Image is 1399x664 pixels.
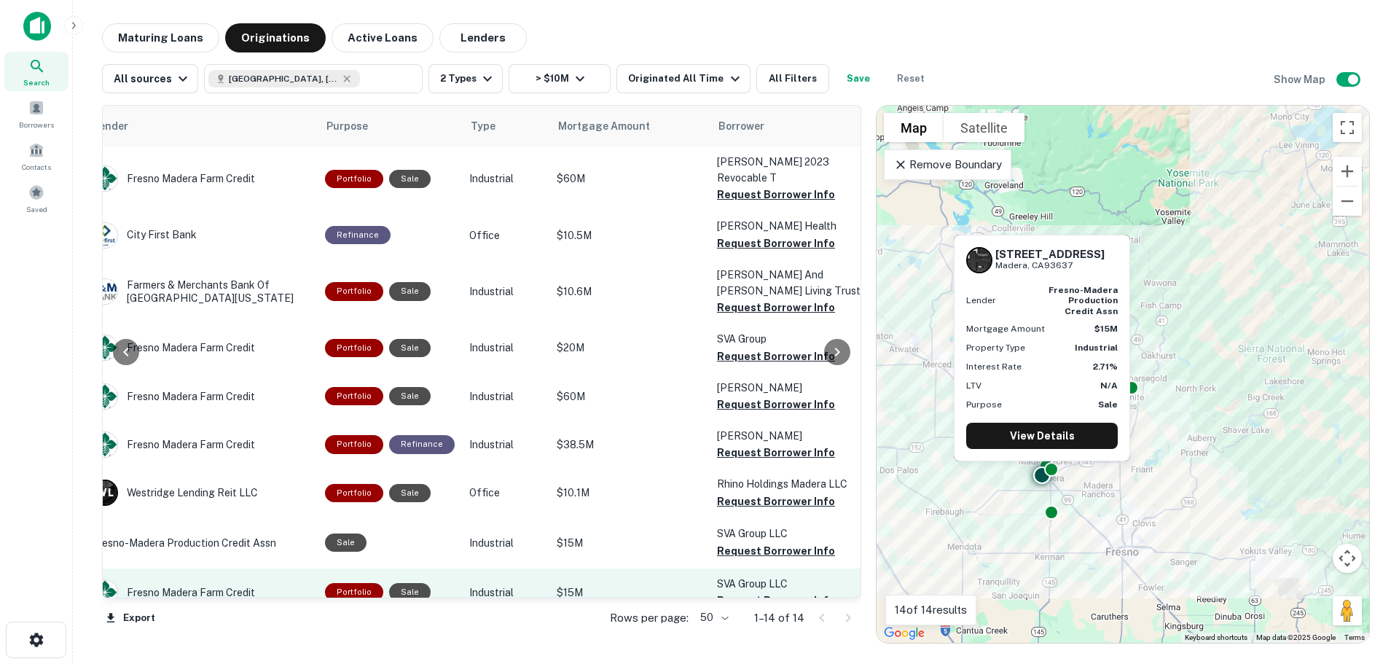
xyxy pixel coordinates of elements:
[325,435,383,453] div: This is a portfolio loan with 11 properties
[754,609,804,627] p: 1–14 of 14
[966,379,981,392] p: LTV
[92,480,310,506] div: Westridge Lending Reit LLC
[1098,399,1118,410] strong: Sale
[966,322,1045,335] p: Mortgage Amount
[4,136,68,176] div: Contacts
[1344,633,1365,641] a: Terms (opens in new tab)
[389,484,431,502] div: Sale
[4,179,68,218] a: Saved
[694,607,731,628] div: 50
[325,583,383,601] div: This is a portfolio loan with 2 properties
[389,387,431,405] div: Sale
[717,592,835,609] button: Request Borrower Info
[469,585,542,601] p: Industrial
[717,267,863,299] p: [PERSON_NAME] And [PERSON_NAME] Living Trust
[557,284,702,300] p: $10.6M
[835,64,882,93] button: Save your search to get updates of matches that match your search criteria.
[880,624,928,643] img: Google
[1326,501,1399,571] iframe: Chat Widget
[557,388,702,405] p: $60M
[92,579,310,606] div: Fresno Madera Farm Credit
[549,106,710,147] th: Mortgage Amount
[439,23,527,52] button: Lenders
[717,542,835,560] button: Request Borrower Info
[717,299,835,316] button: Request Borrower Info
[92,383,310,410] div: Fresno Madera Farm Credit
[717,396,835,413] button: Request Borrower Info
[966,341,1025,354] p: Property Type
[469,388,542,405] p: Industrial
[389,583,431,601] div: Sale
[717,380,863,396] p: [PERSON_NAME]
[85,106,318,147] th: Lender
[718,117,764,135] span: Borrower
[469,227,542,243] p: Office
[389,170,431,188] div: Sale
[557,485,702,501] p: $10.1M
[389,282,431,300] div: Sale
[717,218,863,234] p: [PERSON_NAME] Health
[92,335,310,361] div: Fresno Madera Farm Credit
[717,476,863,492] p: Rhino Holdings Madera LLC
[966,398,1002,411] p: Purpose
[995,248,1105,261] h6: [STREET_ADDRESS]
[966,360,1022,373] p: Interest Rate
[717,428,863,444] p: [PERSON_NAME]
[628,70,743,87] div: Originated All Time
[26,203,47,215] span: Saved
[944,113,1024,142] button: Show satellite imagery
[92,278,310,305] div: Farmers & Merchants Bank Of [GEOGRAPHIC_DATA][US_STATE]
[102,23,219,52] button: Maturing Loans
[880,624,928,643] a: Open this area in Google Maps (opens a new window)
[325,534,367,552] div: Sale
[389,435,455,453] div: This loan purpose was for refinancing
[1093,362,1118,372] strong: 2.71%
[717,235,835,252] button: Request Borrower Info
[225,23,326,52] button: Originations
[471,117,514,135] span: Type
[4,52,68,91] a: Search
[325,484,383,502] div: This is a portfolio loan with 6 properties
[4,94,68,133] a: Borrowers
[325,339,383,357] div: This is a portfolio loan with 3 properties
[717,493,835,510] button: Request Borrower Info
[717,186,835,203] button: Request Borrower Info
[557,585,702,601] p: $15M
[318,106,462,147] th: Purpose
[756,64,829,93] button: All Filters
[469,485,542,501] p: Office
[325,387,383,405] div: This is a portfolio loan with 8 properties
[1256,633,1336,641] span: Map data ©2025 Google
[717,348,835,365] button: Request Borrower Info
[469,340,542,356] p: Industrial
[887,64,934,93] button: Reset
[557,437,702,453] p: $38.5M
[92,535,310,551] p: Fresno-madera Production Credit Assn
[557,171,702,187] p: $60M
[1333,596,1362,625] button: Drag Pegman onto the map to open Street View
[325,170,383,188] div: This is a portfolio loan with 10 properties
[469,437,542,453] p: Industrial
[229,72,338,85] span: [GEOGRAPHIC_DATA], [GEOGRAPHIC_DATA], [GEOGRAPHIC_DATA]
[114,70,192,87] div: All sources
[1100,380,1118,391] strong: N/A
[717,154,863,186] p: [PERSON_NAME] 2023 Revocable T
[1333,187,1362,216] button: Zoom out
[557,340,702,356] p: $20M
[1185,633,1247,643] button: Keyboard shortcuts
[325,282,383,300] div: This is a portfolio loan with 14 properties
[1333,157,1362,186] button: Zoom in
[509,64,611,93] button: > $10M
[23,77,50,88] span: Search
[462,106,549,147] th: Type
[389,339,431,357] div: Sale
[92,222,310,249] div: City First Bank
[895,601,967,619] p: 14 of 14 results
[557,535,702,551] p: $15M
[558,117,669,135] span: Mortgage Amount
[1274,71,1328,87] h6: Show Map
[717,576,863,592] p: SVA Group LLC
[1333,113,1362,142] button: Toggle fullscreen view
